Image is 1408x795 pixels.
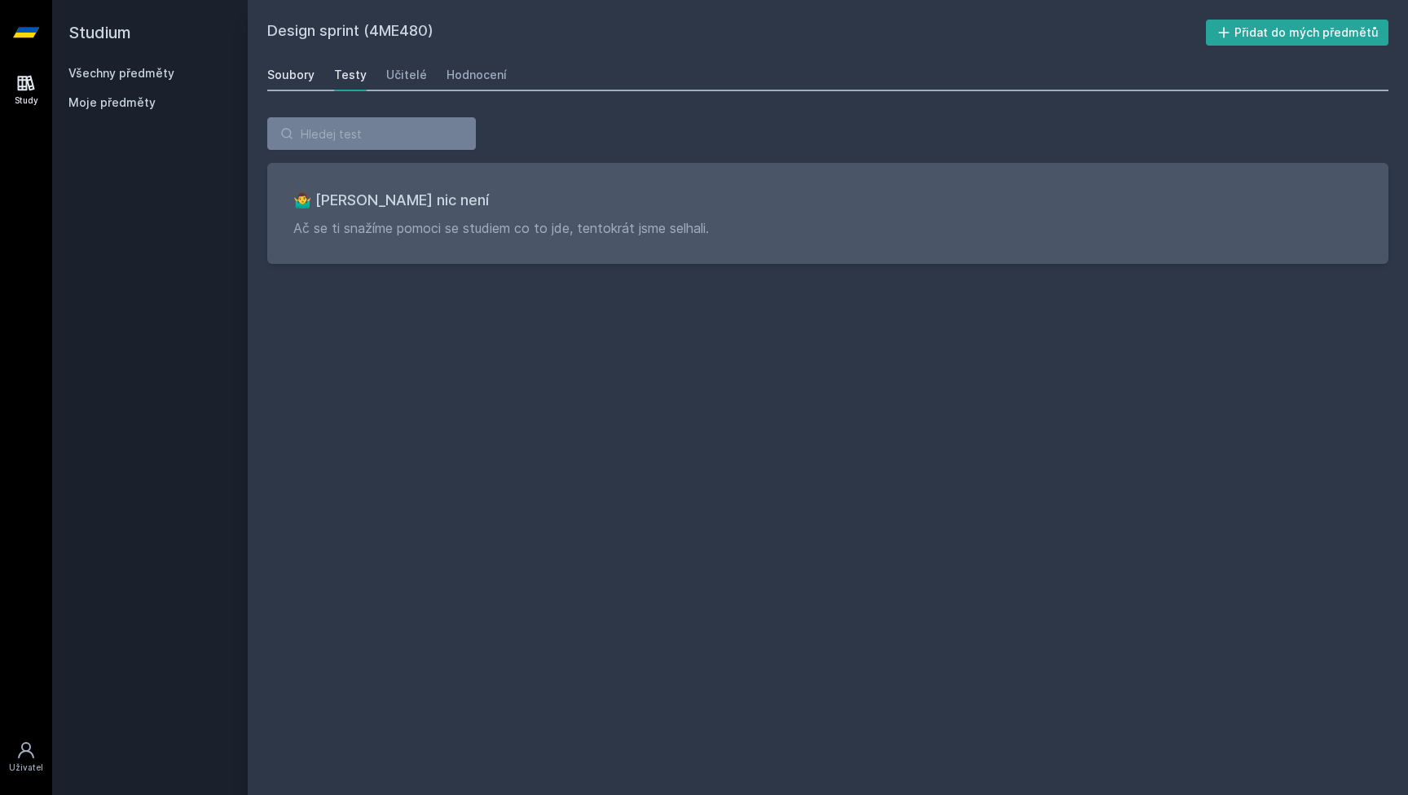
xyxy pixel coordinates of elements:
[68,94,156,111] span: Moje předměty
[68,66,174,80] a: Všechny předměty
[447,59,507,91] a: Hodnocení
[293,218,1362,238] p: Ač se ti snažíme pomoci se studiem co to jde, tentokrát jsme selhali.
[267,67,315,83] div: Soubory
[9,762,43,774] div: Uživatel
[386,67,427,83] div: Učitelé
[293,189,1362,212] h3: 🤷‍♂️ [PERSON_NAME] nic není
[267,59,315,91] a: Soubory
[1206,20,1389,46] button: Přidat do mých předmětů
[267,20,1206,46] h2: Design sprint (4ME480)
[386,59,427,91] a: Učitelé
[3,732,49,782] a: Uživatel
[447,67,507,83] div: Hodnocení
[3,65,49,115] a: Study
[267,117,476,150] input: Hledej test
[334,67,367,83] div: Testy
[15,94,38,107] div: Study
[334,59,367,91] a: Testy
